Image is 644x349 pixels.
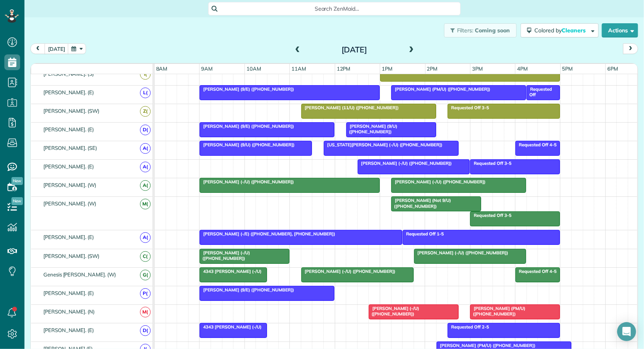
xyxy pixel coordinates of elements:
span: 1pm [380,65,394,72]
span: [PERSON_NAME] (PM/U) ([PHONE_NUMBER]) [391,86,491,92]
span: [PERSON_NAME] (-/U) ([PHONE_NUMBER]) [357,161,452,166]
span: [PERSON_NAME]. (E) [42,290,95,296]
span: [PERSON_NAME] (-/U) ([PHONE_NUMBER]) [199,250,250,261]
span: [PERSON_NAME]. (W) [42,200,98,207]
span: Cleaners [562,27,587,34]
span: 5pm [561,65,575,72]
button: Actions [602,23,638,37]
span: [US_STATE][PERSON_NAME] (-/U) ([PHONE_NUMBER]) [323,142,443,147]
h2: [DATE] [305,45,404,54]
span: [PERSON_NAME]. (SW) [42,108,101,114]
span: Requested Off 3-5 [470,213,512,218]
span: [PERSON_NAME]. (SW) [42,253,101,259]
span: G( [140,270,151,280]
span: [PERSON_NAME] (PM/U) ([PHONE_NUMBER]) [436,343,536,348]
span: 12pm [335,65,352,72]
span: New [11,197,23,205]
span: [PERSON_NAME] (9/E) ([PHONE_NUMBER]) [199,86,294,92]
span: [PERSON_NAME]. (N) [42,308,96,315]
span: 2pm [426,65,439,72]
span: 4343 [PERSON_NAME] (-/U) [199,324,262,330]
span: [PERSON_NAME]. (SE) [42,145,99,151]
span: Colored by [534,27,588,34]
span: Requested Off 4-5 [515,269,557,274]
span: Requested Off [526,86,552,97]
span: A( [140,143,151,154]
span: [PERSON_NAME]. (S) [42,71,95,77]
span: M( [140,307,151,317]
span: [PERSON_NAME] (9/U) ([PHONE_NUMBER]) [346,123,398,134]
div: Open Intercom Messenger [617,322,636,341]
span: I( [140,69,151,80]
span: Genesis [PERSON_NAME]. (W) [42,271,118,278]
span: [PERSON_NAME] (PM/U) ([PHONE_NUMBER]) [470,306,525,317]
span: 8am [155,65,169,72]
span: A( [140,232,151,243]
button: next [623,43,638,54]
span: [PERSON_NAME] (-/U) ([PHONE_NUMBER]) [391,179,486,185]
span: D( [140,125,151,135]
span: [PERSON_NAME]. (W) [42,182,98,188]
span: Requested Off 2-5 [447,324,489,330]
span: Requested Off 3-5 [447,105,489,110]
span: 6pm [606,65,620,72]
span: L( [140,88,151,98]
span: D( [140,325,151,336]
span: Requested Off 3-5 [470,161,512,166]
span: [PERSON_NAME]. (E) [42,126,95,133]
span: 3pm [470,65,484,72]
span: [PERSON_NAME] (11/U) ([PHONE_NUMBER]) [301,105,399,110]
span: [PERSON_NAME]. (E) [42,234,95,240]
span: [PERSON_NAME] (-/U) ([PHONE_NUMBER]) [368,306,419,317]
span: [PERSON_NAME] (-/E) ([PHONE_NUMBER], [PHONE_NUMBER]) [199,231,336,237]
span: 4343 [PERSON_NAME] (-/U) [199,269,262,274]
span: 11am [290,65,308,72]
span: Filters: [457,27,474,34]
span: Requested Off 1-5 [402,231,444,237]
span: New [11,177,23,185]
span: P( [140,288,151,299]
span: [PERSON_NAME] (-/U) ([PHONE_NUMBER]) [199,179,294,185]
span: [PERSON_NAME] (-/U) ([PHONE_NUMBER]) [414,250,509,256]
span: A( [140,162,151,172]
span: 9am [200,65,214,72]
span: [PERSON_NAME] (9/E) ([PHONE_NUMBER]) [199,287,294,293]
span: Z( [140,106,151,117]
span: M( [140,199,151,209]
span: [PERSON_NAME]. (E) [42,163,95,170]
span: [PERSON_NAME] (9/U) ([PHONE_NUMBER]) [199,142,295,147]
span: [PERSON_NAME]. (E) [42,327,95,333]
span: A( [140,180,151,191]
span: [PERSON_NAME]. (E) [42,89,95,95]
span: Requested Off 4-5 [515,142,557,147]
span: Coming soon [475,27,510,34]
span: C( [140,251,151,262]
span: 4pm [515,65,529,72]
span: [PERSON_NAME] (Not 9/U) ([PHONE_NUMBER]) [391,198,451,209]
span: [PERSON_NAME] (9/E) ([PHONE_NUMBER]) [199,123,294,129]
span: 10am [245,65,263,72]
span: [PERSON_NAME] (-/U) ([PHONE_NUMBER]) [301,269,396,274]
button: Colored byCleaners [521,23,599,37]
button: [DATE] [45,43,69,54]
button: prev [30,43,45,54]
